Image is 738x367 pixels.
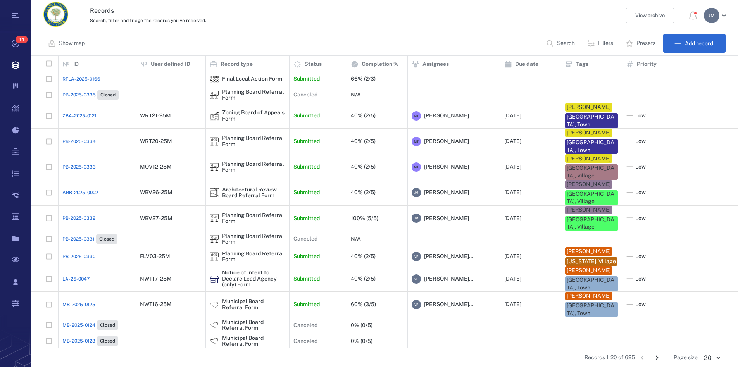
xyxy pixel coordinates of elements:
[598,40,613,47] p: Filters
[210,320,219,330] div: Municipal Board Referral Form
[504,276,521,282] div: [DATE]
[704,8,729,23] button: JM
[210,111,219,121] div: Zoning Board of Appeals Form
[626,8,674,23] button: View archive
[293,338,317,345] p: Canceled
[221,60,253,68] p: Record type
[43,2,68,29] a: Go home
[412,111,421,121] div: M T
[62,112,97,119] a: ZBA-2025-0121
[98,322,117,329] span: Closed
[151,60,190,68] p: User defined ID
[222,233,285,245] div: Planning Board Referral Form
[635,112,646,120] span: Low
[62,91,96,98] span: PB-2025-0335
[424,112,469,120] span: [PERSON_NAME]
[210,90,219,100] div: Planning Board Referral Form
[43,34,91,53] button: Show map
[222,135,285,147] div: Planning Board Referral Form
[635,351,664,364] nav: pagination navigation
[674,354,698,362] span: Page size
[567,267,611,274] div: [PERSON_NAME]
[635,189,646,196] span: Low
[637,60,657,68] p: Priority
[210,274,219,284] div: Notice of Intent to Declare Lead Agency (only) Form
[222,319,285,331] div: Municipal Board Referral Form
[222,161,285,173] div: Planning Board Referral Form
[412,162,421,172] div: M T
[351,253,376,259] div: 40% (2/5)
[424,163,469,171] span: [PERSON_NAME]
[351,302,376,307] div: 60% (3/5)
[210,214,219,223] div: Planning Board Referral Form
[567,113,616,128] div: [GEOGRAPHIC_DATA], Town
[504,113,521,119] div: [DATE]
[583,34,619,53] button: Filters
[222,270,285,288] div: Notice of Intent to Declare Lead Agency (only) Form
[210,188,219,197] div: Architectural Review Board Referral Form
[304,60,322,68] p: Status
[504,190,521,195] div: [DATE]
[567,181,611,188] div: [PERSON_NAME]
[424,189,469,196] span: [PERSON_NAME]
[567,155,611,163] div: [PERSON_NAME]
[541,34,581,53] button: Search
[293,253,320,260] p: Submitted
[293,275,320,283] p: Submitted
[636,40,655,47] p: Presets
[210,188,219,197] img: icon Architectural Review Board Referral Form
[62,301,95,308] span: MB-2025-0125
[62,234,117,244] a: PB-2025-0331Closed
[62,90,119,100] a: PB-2025-0335Closed
[210,234,219,244] img: icon Planning Board Referral Form
[98,236,116,243] span: Closed
[210,300,219,309] img: icon Municipal Board Referral Form
[585,354,635,362] span: Records 1-20 of 625
[412,274,421,284] div: V F
[140,215,172,221] div: WBV27-25M
[140,276,172,282] div: NWT17-25M
[351,113,376,119] div: 40% (2/5)
[210,162,219,172] img: icon Planning Board Referral Form
[621,34,662,53] button: Presets
[210,336,219,346] img: icon Municipal Board Referral Form
[557,40,575,47] p: Search
[293,163,320,171] p: Submitted
[424,215,469,222] span: [PERSON_NAME]
[62,189,98,196] a: ARB-2025-0002
[62,336,118,346] a: MB-2025-0123Closed
[62,276,90,283] a: LA-25-0047
[293,322,317,329] p: Canceled
[140,190,172,195] div: WBV26-25M
[222,89,285,101] div: Planning Board Referral Form
[504,164,521,170] div: [DATE]
[222,110,285,122] div: Zoning Board of Appeals Form
[62,164,96,171] a: PB-2025-0333
[567,190,616,205] div: [GEOGRAPHIC_DATA], Village
[59,40,85,47] p: Show map
[351,76,376,82] div: 66% (2/3)
[293,91,317,99] p: Canceled
[210,234,219,244] div: Planning Board Referral Form
[424,138,469,145] span: [PERSON_NAME]
[210,111,219,121] img: icon Zoning Board of Appeals Form
[567,276,616,291] div: [GEOGRAPHIC_DATA], Town
[140,253,170,259] div: FLV03-25M
[293,112,320,120] p: Submitted
[222,76,282,82] div: Final Local Action Form
[222,212,285,224] div: Planning Board Referral Form
[567,164,616,179] div: [GEOGRAPHIC_DATA], Village
[424,275,473,283] span: [PERSON_NAME]...
[210,336,219,346] div: Municipal Board Referral Form
[635,215,646,222] span: Low
[210,137,219,146] div: Planning Board Referral Form
[567,292,611,300] div: [PERSON_NAME]
[62,215,95,222] span: PB-2025-0332
[351,338,372,344] div: 0% (0/5)
[576,60,588,68] p: Tags
[412,214,421,223] div: J M
[62,322,95,329] span: MB-2025-0124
